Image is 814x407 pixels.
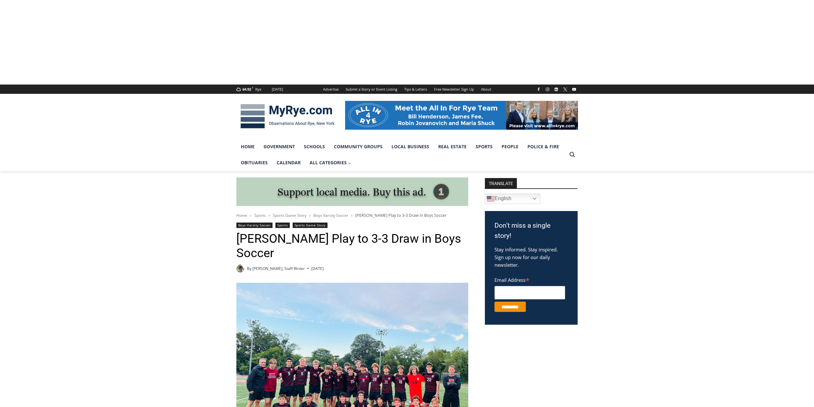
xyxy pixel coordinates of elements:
[320,85,495,94] nav: Secondary Navigation
[570,85,578,93] a: YouTube
[552,85,560,93] a: Linkedin
[561,85,569,93] a: X
[310,159,351,166] span: All Categories
[254,213,266,218] a: Sports
[236,139,566,171] nav: Primary Navigation
[273,213,306,218] a: Sports Game Story
[293,223,328,228] a: Sports Game Story
[478,85,495,94] a: About
[252,86,253,89] span: F
[309,213,311,218] span: >
[566,149,578,160] button: View Search Form
[236,139,259,155] a: Home
[431,85,478,94] a: Free Newsletter Sign Up
[259,139,299,155] a: Government
[272,155,305,171] a: Calendar
[401,85,431,94] a: Tips & Letters
[320,85,342,94] a: Advertise
[355,212,447,218] span: [PERSON_NAME] Play to 3-3 Draw in Boys Soccer
[252,266,305,271] a: [PERSON_NAME], Staff Writer
[329,139,387,155] a: Community Groups
[236,232,468,261] h1: [PERSON_NAME] Play to 3-3 Draw in Boys Soccer
[313,213,348,218] a: Boys Varsity Soccer
[494,246,568,269] p: Stay informed. Stay inspired. Sign up now for our daily newsletter.
[311,265,324,272] time: [DATE]
[247,265,251,272] span: By
[236,265,244,273] a: Author image
[272,86,283,92] div: [DATE]
[236,155,272,171] a: Obituaries
[544,85,551,93] a: Instagram
[299,139,329,155] a: Schools
[497,139,523,155] a: People
[387,139,434,155] a: Local Business
[250,213,252,218] span: >
[236,213,247,218] a: Home
[471,139,497,155] a: Sports
[351,213,353,218] span: >
[342,85,401,94] a: Submit a Story or Event Listing
[485,178,517,188] strong: TRANSLATE
[236,265,244,273] img: (PHOTO: MyRye.com 2024 Head Intern, Editor and now Staff Writer Charlie Morris. Contributed.)Char...
[494,273,565,285] label: Email Address
[236,212,468,218] nav: Breadcrumbs
[255,86,261,92] div: Rye
[345,101,578,130] img: All in for Rye
[275,223,290,228] a: Sports
[434,139,471,155] a: Real Estate
[523,139,564,155] a: Police & Fire
[268,213,270,218] span: >
[485,194,540,204] a: English
[236,223,273,228] a: Boys Varsity Soccer
[494,221,568,241] h3: Don't miss a single story!
[487,195,494,203] img: en
[236,177,468,206] img: support local media, buy this ad
[242,87,251,92] span: 64.92
[305,155,356,171] a: All Categories
[535,85,542,93] a: Facebook
[236,100,339,133] img: MyRye.com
